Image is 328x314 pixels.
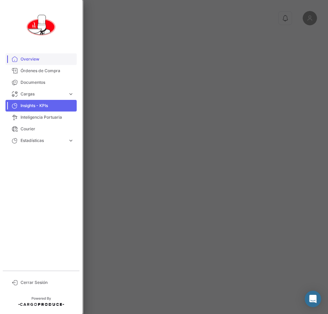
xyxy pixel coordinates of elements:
span: Estadísticas [21,138,65,144]
a: Órdenes de Compra [5,65,77,77]
span: Documentos [21,79,74,86]
a: Inteligencia Portuaria [5,112,77,123]
a: Insights - KPIs [5,100,77,112]
a: Courier [5,123,77,135]
span: Courier [21,126,74,132]
span: expand_more [68,91,74,97]
span: Inteligencia Portuaria [21,114,74,120]
img: 0621d632-ab00-45ba-b411-ac9e9fb3f036.png [24,8,58,42]
span: Overview [21,56,74,62]
span: Insights - KPIs [21,103,74,109]
a: Documentos [5,77,77,88]
span: Cargas [21,91,65,97]
span: expand_more [68,138,74,144]
a: Overview [5,53,77,65]
div: Abrir Intercom Messenger [305,291,321,307]
span: Órdenes de Compra [21,68,74,74]
span: Cerrar Sesión [21,279,74,286]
